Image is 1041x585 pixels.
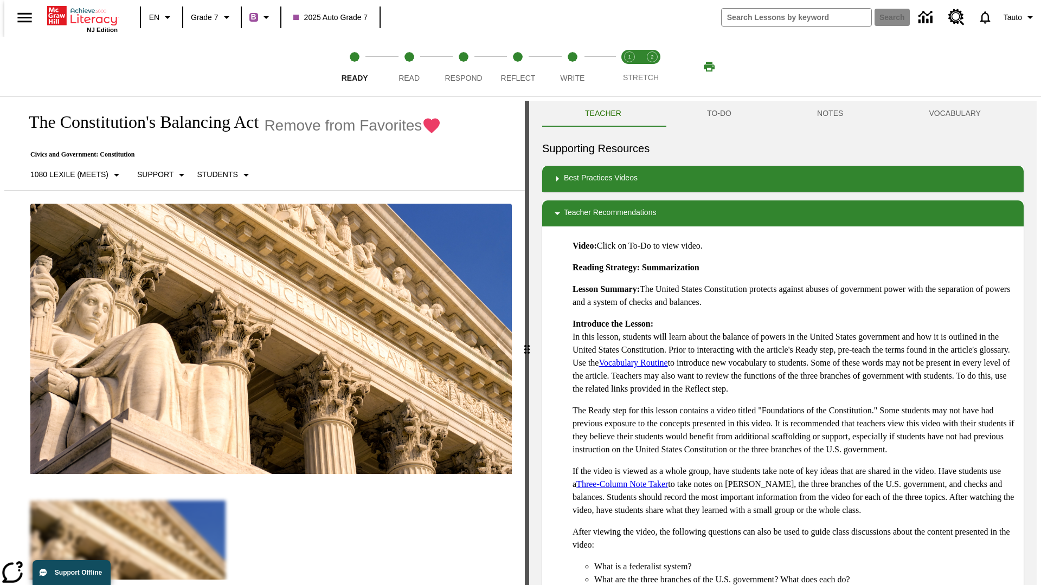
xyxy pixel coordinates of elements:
[560,74,584,82] span: Write
[971,3,999,31] a: Notifications
[245,8,277,27] button: Boost Class color is purple. Change class color
[564,207,656,220] p: Teacher Recommendations
[573,525,1015,551] p: After viewing the video, the following questions can also be used to guide class discussions abou...
[137,169,173,180] p: Support
[614,37,645,96] button: Stretch Read step 1 of 2
[486,37,549,96] button: Reflect step 4 of 5
[264,117,422,134] span: Remove from Favorites
[542,140,1024,157] h6: Supporting Resources
[628,54,631,60] text: 1
[573,263,640,272] strong: Reading Strategy:
[342,74,368,82] span: Ready
[573,241,597,250] strong: Video:
[564,172,638,185] p: Best Practices Videos
[17,151,441,159] p: Civics and Government: Constitution
[722,9,871,26] input: search field
[999,8,1041,27] button: Profile/Settings
[17,112,259,132] h1: The Constitution's Balancing Act
[573,283,1015,309] p: The United States Constitution protects against abuses of government power with the separation of...
[149,12,159,23] span: EN
[573,404,1015,456] p: The Ready step for this lesson contains a video titled "Foundations of the Constitution." Some st...
[774,101,886,127] button: NOTES
[445,74,482,82] span: Respond
[144,8,179,27] button: Language: EN, Select a language
[377,37,440,96] button: Read step 2 of 5
[542,200,1024,226] div: Teacher Recommendations
[642,263,699,272] strong: Summarization
[573,284,640,294] strong: Lesson Summary:
[87,27,118,33] span: NJ Edition
[30,204,512,474] img: The U.S. Supreme Court Building displays the phrase, "Equal Justice Under Law."
[399,74,420,82] span: Read
[264,116,441,135] button: Remove from Favorites - The Constitution's Balancing Act
[525,101,529,585] div: Press Enter or Spacebar and then press right and left arrow keys to move the slider
[187,8,237,27] button: Grade: Grade 7, Select a grade
[26,165,127,185] button: Select Lexile, 1080 Lexile (Meets)
[886,101,1024,127] button: VOCABULARY
[541,37,604,96] button: Write step 5 of 5
[197,169,237,180] p: Students
[432,37,495,96] button: Respond step 3 of 5
[573,317,1015,395] p: In this lesson, students will learn about the balance of powers in the United States government a...
[594,560,1015,573] li: What is a federalist system?
[55,569,102,576] span: Support Offline
[529,101,1037,585] div: activity
[47,4,118,33] div: Home
[573,239,1015,252] p: Click on To-Do to view video.
[692,57,727,76] button: Print
[576,479,668,489] a: Three-Column Note Taker
[133,165,192,185] button: Scaffolds, Support
[30,169,108,180] p: 1080 Lexile (Meets)
[542,166,1024,192] div: Best Practices Videos
[637,37,668,96] button: Stretch Respond step 2 of 2
[9,2,41,34] button: Open side menu
[573,465,1015,517] p: If the video is viewed as a whole group, have students take note of key ideas that are shared in ...
[912,3,942,32] a: Data Center
[573,319,653,328] strong: Introduce the Lesson:
[191,12,219,23] span: Grade 7
[623,73,659,82] span: STRETCH
[542,101,1024,127] div: Instructional Panel Tabs
[192,165,256,185] button: Select Student
[501,74,536,82] span: Reflect
[4,101,525,580] div: reading
[651,54,653,60] text: 2
[33,560,111,585] button: Support Offline
[293,12,368,23] span: 2025 Auto Grade 7
[542,101,664,127] button: Teacher
[323,37,386,96] button: Ready step 1 of 5
[1004,12,1022,23] span: Tauto
[599,358,667,367] a: Vocabulary Routine
[664,101,774,127] button: TO-DO
[942,3,971,32] a: Resource Center, Will open in new tab
[251,10,256,24] span: B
